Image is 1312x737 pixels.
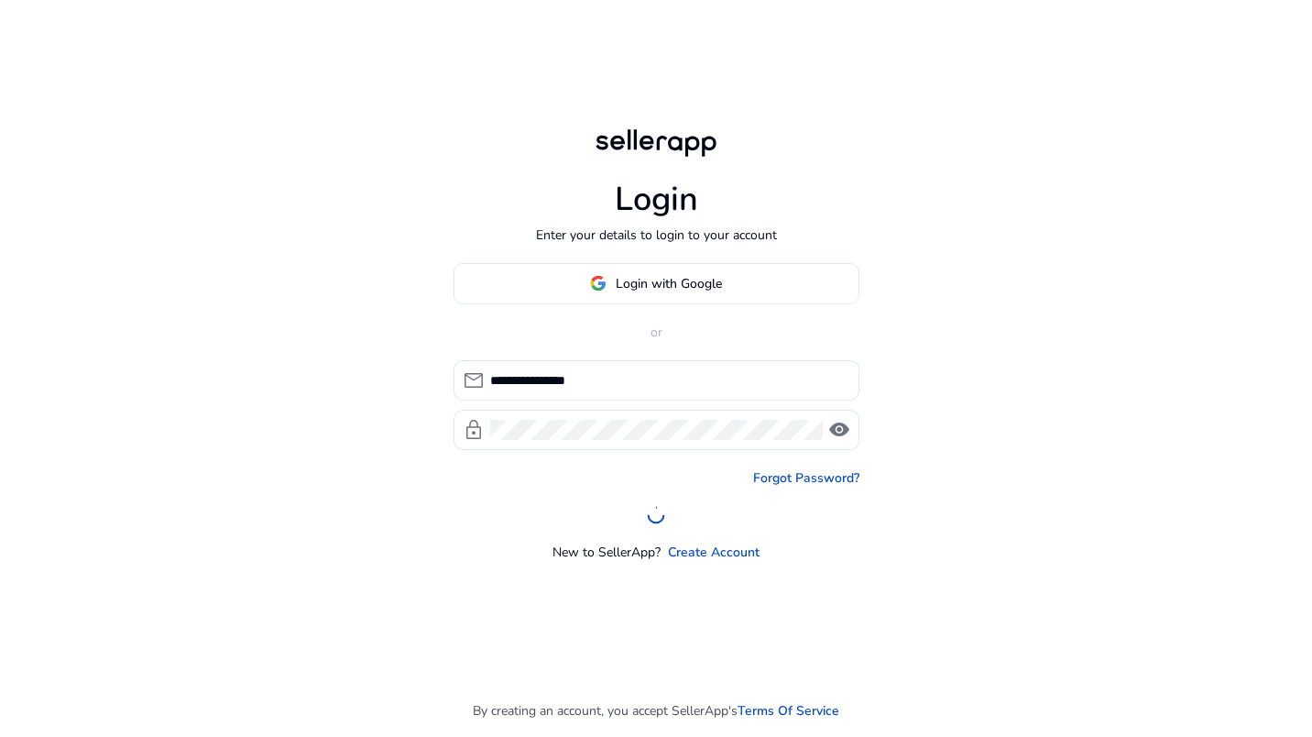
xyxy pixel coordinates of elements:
span: mail [463,369,485,391]
p: New to SellerApp? [552,543,661,562]
span: Login with Google [616,274,722,293]
span: visibility [828,419,850,441]
h1: Login [615,180,698,219]
p: or [454,323,859,342]
a: Forgot Password? [753,468,859,488]
span: lock [463,419,485,441]
a: Create Account [668,543,760,562]
button: Login with Google [454,263,859,304]
a: Terms Of Service [738,701,839,720]
img: google-logo.svg [590,275,607,291]
p: Enter your details to login to your account [536,225,777,245]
